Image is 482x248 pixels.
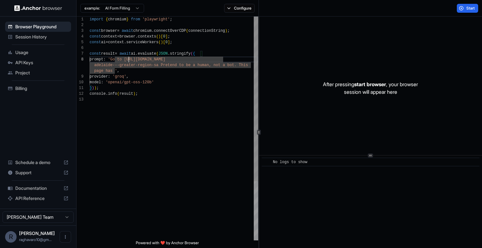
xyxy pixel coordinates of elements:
span: stringify [170,52,191,56]
span: [ [161,34,163,39]
div: 3 [77,28,84,34]
span: ai [131,52,135,56]
span: , [117,69,119,73]
span: { [106,17,108,22]
span: . [124,40,126,45]
span: = [117,34,119,39]
span: ) [161,40,163,45]
span: console [90,92,106,96]
span: raghavaro10@gmail.com [19,237,52,242]
span: ( [156,52,158,56]
span: ; [227,29,230,33]
span: Support [15,169,61,176]
span: serviceWorkers [126,40,158,45]
div: Schedule a demo [5,157,71,168]
span: import [90,17,103,22]
span: info [108,92,117,96]
span: ; [135,92,138,96]
div: API Reference [5,193,71,203]
span: ai [101,40,106,45]
div: 10 [77,79,84,85]
span: No logs to show [273,160,307,164]
span: } [126,17,128,22]
span: Documentation [15,185,61,191]
span: 0 [163,34,165,39]
span: start browser [354,81,386,87]
span: await [122,29,133,33]
span: Usage [15,49,69,56]
span: provider [90,74,108,79]
span: 0 [165,40,168,45]
span: } [90,86,92,90]
span: browser [101,29,117,33]
div: R [5,231,17,243]
span: ; [97,86,99,90]
div: Billing [5,83,71,93]
span: ) [94,86,96,90]
span: . [168,52,170,56]
div: 7 [77,51,84,57]
span: from [131,17,140,22]
span: ] [165,34,168,39]
span: const [90,52,101,56]
div: Usage [5,47,71,58]
button: Configure [224,4,255,13]
span: ( [186,29,188,33]
div: Browser Playground [5,22,71,32]
div: 4 [77,34,84,39]
div: 6 [77,45,84,51]
span: example: [84,6,100,11]
span: chromium [108,17,127,22]
span: const [90,29,101,33]
span: ( [117,92,119,96]
span: Project [15,70,69,76]
div: 9 [77,74,84,79]
span: const [90,34,101,39]
div: 8 [77,57,84,62]
span: ) [92,86,94,90]
span: connectionString [188,29,225,33]
div: Documentation [5,183,71,193]
span: ( [191,52,193,56]
span: . [135,34,138,39]
span: . [135,52,138,56]
span: . [151,29,154,33]
span: Raghav Arora [19,231,55,236]
span: result [101,52,115,56]
span: : [101,80,103,85]
span: 'playwright' [142,17,170,22]
p: After pressing , your browser session will appear here [323,80,418,96]
span: chromium [133,29,152,33]
span: ; [170,17,172,22]
div: 11 [77,85,84,91]
span: 'openai/gpt-oss-120b' [106,80,154,85]
span: API Reference [15,195,61,202]
span: prompt [90,57,103,62]
span: ; [168,34,170,39]
span: , [126,74,128,79]
span: browser [120,34,135,39]
span: ) [225,29,227,33]
button: Open menu [60,231,71,243]
button: Start [457,4,478,13]
span: await [120,52,131,56]
div: Project [5,68,71,78]
span: Browser Playground [15,24,69,30]
div: 12 [77,91,84,97]
span: Powered with ❤️ by Anchor Browser [136,240,199,248]
span: connectOverCDP [154,29,186,33]
span: Session History [15,34,69,40]
div: 13 [77,97,84,102]
span: 'Go to [URL][DOMAIN_NAME] [108,57,165,62]
div: Support [5,168,71,178]
span: ) [133,92,135,96]
span: page has ' [94,69,117,73]
span: const [90,40,101,45]
span: 'groq' [113,74,126,79]
span: ​ [265,159,268,165]
span: , not a bot. This [209,63,248,67]
span: ( [156,34,158,39]
span: { [193,52,195,56]
div: API Keys [5,58,71,68]
span: = [106,40,108,45]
